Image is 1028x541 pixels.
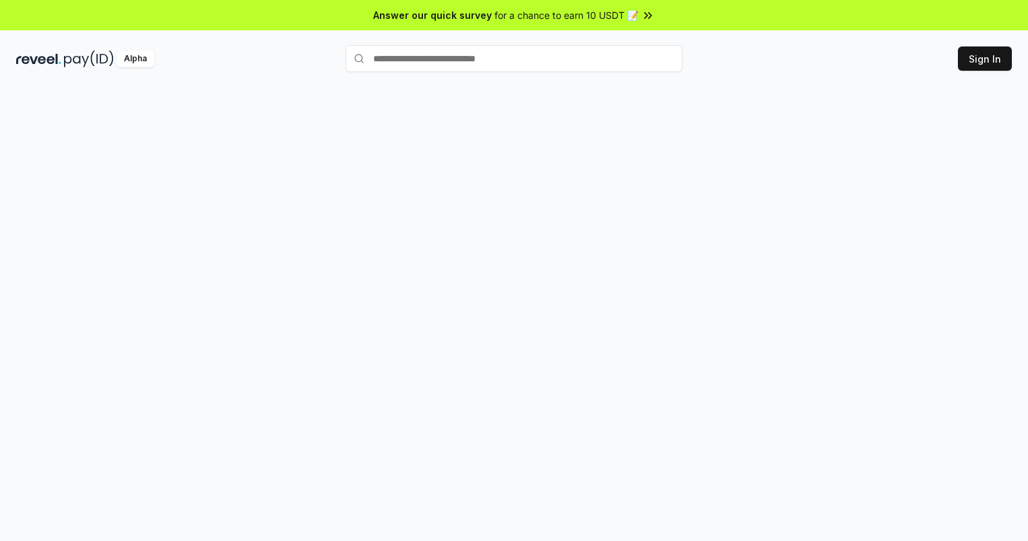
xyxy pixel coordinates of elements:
span: Answer our quick survey [373,8,492,22]
img: pay_id [64,51,114,67]
span: for a chance to earn 10 USDT 📝 [494,8,639,22]
div: Alpha [117,51,154,67]
button: Sign In [958,46,1012,71]
img: reveel_dark [16,51,61,67]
